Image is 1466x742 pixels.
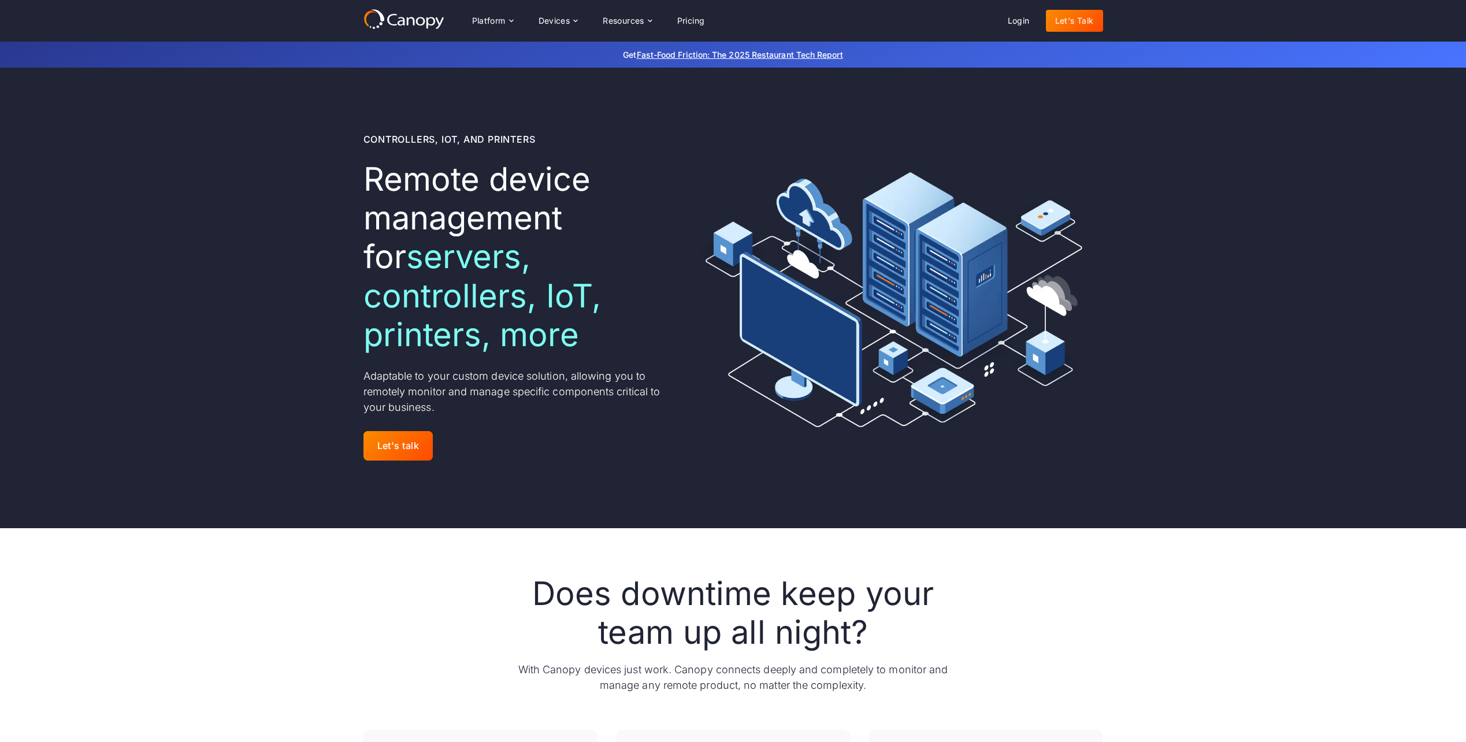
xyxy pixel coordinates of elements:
[593,9,660,32] div: Resources
[363,237,601,354] span: servers, controllers, IoT, printers, more
[999,10,1039,32] a: Login
[472,17,506,25] div: Platform
[363,368,677,415] p: Adaptable to your custom device solution, allowing you to remotely monitor and manage specific co...
[450,49,1016,61] p: Get
[668,10,714,32] a: Pricing
[363,160,677,354] h1: Remote device management for
[1046,10,1103,32] a: Let's Talk
[529,9,587,32] div: Devices
[511,662,955,693] p: With Canopy devices just work. Canopy connects deeply and completely to monitor and manage any re...
[539,17,570,25] div: Devices
[363,132,536,146] div: Controllers, IoT, and Printers
[463,9,522,32] div: Platform
[511,574,955,652] h2: Does downtime keep your team up all night?
[363,431,433,461] a: Let's talk
[637,50,843,60] a: Fast-Food Friction: The 2025 Restaurant Tech Report
[377,440,420,451] div: Let's talk
[603,17,644,25] div: Resources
